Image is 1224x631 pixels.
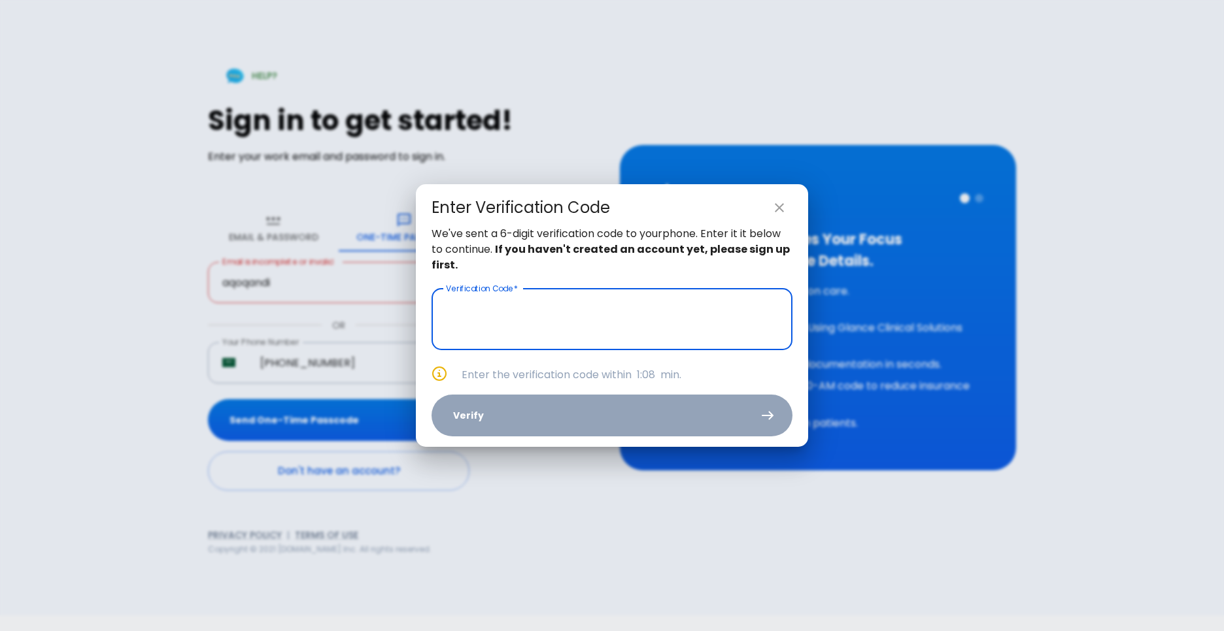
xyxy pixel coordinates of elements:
[462,367,792,383] p: Enter the verification code within min.
[432,242,790,272] strong: If you haven't created an account yet, please sign up first.
[637,367,655,382] span: 1:08
[432,197,610,218] div: Enter Verification Code
[432,226,792,273] p: We've sent a 6-digit verification code to your phone . Enter it it below to continue.
[766,195,792,221] button: close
